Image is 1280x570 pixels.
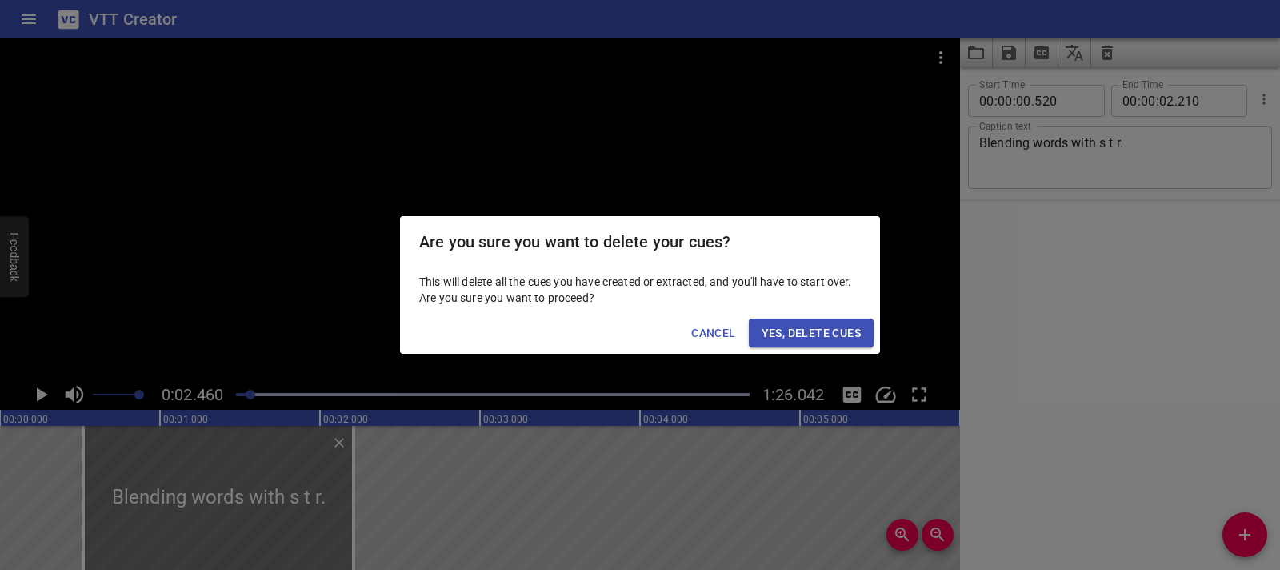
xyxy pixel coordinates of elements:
[400,267,880,312] div: This will delete all the cues you have created or extracted, and you'll have to start over. Are y...
[691,323,735,343] span: Cancel
[419,229,861,255] h2: Are you sure you want to delete your cues?
[762,323,861,343] span: Yes, Delete Cues
[749,319,874,348] button: Yes, Delete Cues
[685,319,742,348] button: Cancel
